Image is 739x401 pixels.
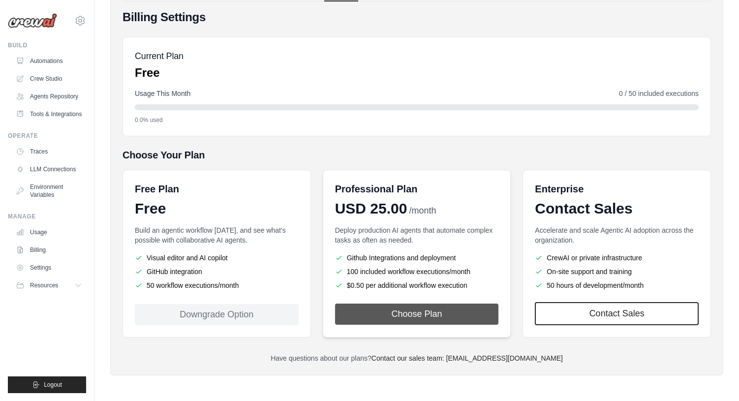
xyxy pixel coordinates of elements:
[12,161,86,177] a: LLM Connections
[12,260,86,276] a: Settings
[12,89,86,104] a: Agents Repository
[535,302,699,325] a: Contact Sales
[12,179,86,203] a: Environment Variables
[8,132,86,140] div: Operate
[535,253,699,263] li: CrewAI or private infrastructure
[8,13,57,28] img: Logo
[535,182,699,196] h6: Enterprise
[335,200,407,217] span: USD 25.00
[535,200,699,217] div: Contact Sales
[135,89,190,98] span: Usage This Month
[8,376,86,393] button: Logout
[409,204,436,217] span: /month
[135,267,299,277] li: GitHub integration
[8,213,86,220] div: Manage
[12,224,86,240] a: Usage
[335,280,499,290] li: $0.50 per additional workflow execution
[135,200,299,217] div: Free
[371,354,563,362] a: Contact our sales team: [EMAIL_ADDRESS][DOMAIN_NAME]
[12,106,86,122] a: Tools & Integrations
[123,353,711,363] p: Have questions about our plans?
[135,49,184,63] h5: Current Plan
[135,225,299,245] p: Build an agentic workflow [DATE], and see what's possible with collaborative AI agents.
[335,225,499,245] p: Deploy production AI agents that automate complex tasks as often as needed.
[8,41,86,49] div: Build
[123,9,711,25] h4: Billing Settings
[12,144,86,159] a: Traces
[535,267,699,277] li: On-site support and training
[30,281,58,289] span: Resources
[619,89,699,98] span: 0 / 50 included executions
[135,116,163,124] span: 0.0% used
[44,381,62,389] span: Logout
[135,65,184,81] p: Free
[12,71,86,87] a: Crew Studio
[335,182,418,196] h6: Professional Plan
[135,280,299,290] li: 50 workflow executions/month
[12,278,86,293] button: Resources
[12,242,86,258] a: Billing
[135,182,179,196] h6: Free Plan
[12,53,86,69] a: Automations
[135,253,299,263] li: Visual editor and AI copilot
[535,280,699,290] li: 50 hours of development/month
[123,148,711,162] h5: Choose Your Plan
[335,253,499,263] li: Github Integrations and deployment
[135,304,299,325] div: Downgrade Option
[535,225,699,245] p: Accelerate and scale Agentic AI adoption across the organization.
[335,267,499,277] li: 100 included workflow executions/month
[335,304,499,325] button: Choose Plan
